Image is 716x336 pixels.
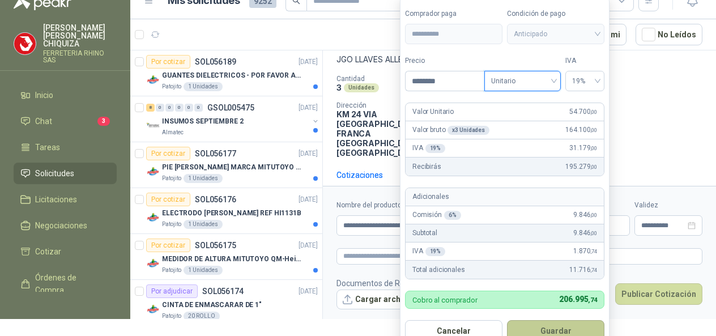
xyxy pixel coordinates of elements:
[14,267,117,301] a: Órdenes de Compra
[35,115,52,127] span: Chat
[184,82,223,91] div: 1 Unidades
[565,161,597,172] span: 195.279
[43,50,117,63] p: FERRETERIA RHINO SAS
[194,104,203,112] div: 0
[336,75,464,83] p: Cantidad
[412,210,461,220] p: Comisión
[162,300,262,311] p: CINTA DE ENMASCARAR DE 1"
[146,119,160,133] img: Company Logo
[491,73,554,90] span: Unitario
[14,241,117,262] a: Cotizar
[184,312,220,321] div: 20 ROLLO
[412,192,449,202] p: Adicionales
[130,234,322,280] a: Por cotizarSOL056175[DATE] Company LogoMEDIDOR DE ALTURA MITUTOYO QM-Height 518-245Patojito1 Unid...
[195,150,236,158] p: SOL056177
[14,137,117,158] a: Tareas
[565,125,597,135] span: 164.100
[162,312,181,321] p: Patojito
[590,267,597,273] span: ,74
[14,189,117,210] a: Licitaciones
[590,164,597,170] span: ,00
[146,211,160,224] img: Company Logo
[162,82,181,91] p: Patojito
[185,104,193,112] div: 0
[195,58,236,66] p: SOL056189
[412,107,454,117] p: Valor Unitario
[162,174,181,183] p: Patojito
[412,246,445,257] p: IVA
[588,296,597,304] span: ,74
[35,141,60,154] span: Tareas
[590,212,597,218] span: ,00
[146,165,160,178] img: Company Logo
[162,116,244,127] p: INSUMOS SEPTIEMBRE 2
[514,25,598,42] span: Anticipado
[447,126,489,135] div: x 3 Unidades
[14,215,117,236] a: Negociaciones
[344,83,379,92] div: Unidades
[573,246,597,257] span: 1.870
[35,167,74,180] span: Solicitudes
[336,200,472,211] label: Nombre del producto
[590,109,597,115] span: ,00
[14,110,117,132] a: Chat3
[207,104,254,112] p: GSOL005475
[130,188,322,234] a: Por cotizarSOL056176[DATE] Company LogoELECTRODO [PERSON_NAME] REF HI1131BPatojito1 Unidades
[299,240,318,251] p: [DATE]
[146,239,190,252] div: Por cotizar
[559,295,597,304] span: 206.995
[336,290,418,310] button: Cargar archivo
[507,8,604,19] label: Condición de pago
[146,104,155,112] div: 8
[590,248,597,254] span: ,74
[184,220,223,229] div: 1 Unidades
[636,24,702,45] button: No Leídos
[146,303,160,316] img: Company Logo
[146,73,160,87] img: Company Logo
[569,107,597,117] span: 54.700
[162,208,301,219] p: ELECTRODO [PERSON_NAME] REF HI1131B
[146,193,190,206] div: Por cotizar
[405,8,502,19] label: Comprador paga
[569,265,597,275] span: 11.716
[97,117,110,126] span: 3
[299,148,318,159] p: [DATE]
[14,84,117,106] a: Inicio
[336,83,342,92] p: 3
[130,280,322,326] a: Por adjudicarSOL056174[DATE] Company LogoCINTA DE ENMASCARAR DE 1"Patojito20 ROLLO
[590,127,597,133] span: ,00
[299,103,318,113] p: [DATE]
[590,145,597,151] span: ,00
[184,174,223,183] div: 1 Unidades
[162,128,184,137] p: Almatec
[299,194,318,205] p: [DATE]
[615,283,702,305] button: Publicar Cotización
[425,144,446,153] div: 19 %
[146,147,190,160] div: Por cotizar
[336,169,383,181] div: Cotizaciones
[184,266,223,275] div: 1 Unidades
[569,143,597,154] span: 31.179
[130,142,322,188] a: Por cotizarSOL056177[DATE] Company LogoPIE [PERSON_NAME] MARCA MITUTOYO REF [PHONE_NUMBER]Patojit...
[14,163,117,184] a: Solicitudes
[35,245,61,258] span: Cotizar
[146,55,190,69] div: Por cotizar
[336,109,451,158] p: KM 24 VIA [GEOGRAPHIC_DATA] ZONA FRANCA [GEOGRAPHIC_DATA] [GEOGRAPHIC_DATA] , Cauca
[195,195,236,203] p: SOL056176
[156,104,164,112] div: 0
[412,161,441,172] p: Recibirás
[35,193,77,206] span: Licitaciones
[412,143,445,154] p: IVA
[573,228,597,239] span: 9.846
[162,266,181,275] p: Patojito
[35,219,87,232] span: Negociaciones
[202,287,244,295] p: SOL056174
[590,230,597,236] span: ,00
[195,241,236,249] p: SOL056175
[336,277,434,290] p: Documentos de Referencia
[573,210,597,220] span: 9.846
[162,254,303,265] p: MEDIDOR DE ALTURA MITUTOYO QM-Height 518-245
[162,220,181,229] p: Patojito
[634,200,702,211] label: Validez
[572,73,598,90] span: 19%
